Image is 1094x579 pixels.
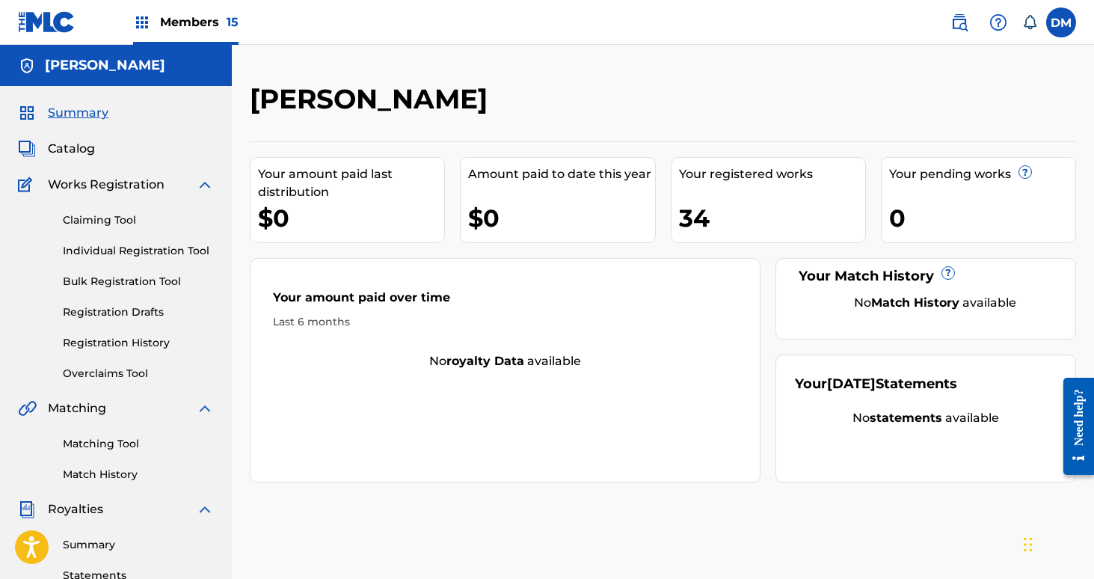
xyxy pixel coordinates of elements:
[1022,15,1037,30] div: Notifications
[1046,7,1076,37] div: User Menu
[18,500,36,518] img: Royalties
[870,411,942,425] strong: statements
[48,104,108,122] span: Summary
[1019,166,1031,178] span: ?
[48,399,106,417] span: Matching
[63,243,214,259] a: Individual Registration Tool
[679,165,865,183] div: Your registered works
[889,201,1075,235] div: 0
[18,104,36,122] img: Summary
[468,201,654,235] div: $0
[795,409,1057,427] div: No available
[18,140,95,158] a: CatalogCatalog
[273,314,737,330] div: Last 6 months
[18,11,76,33] img: MLC Logo
[250,82,495,116] h2: [PERSON_NAME]
[63,335,214,351] a: Registration History
[196,399,214,417] img: expand
[814,294,1057,312] div: No available
[48,176,165,194] span: Works Registration
[63,212,214,228] a: Claiming Tool
[251,352,760,370] div: No available
[679,201,865,235] div: 34
[63,537,214,553] a: Summary
[871,295,959,310] strong: Match History
[258,201,444,235] div: $0
[1019,507,1094,579] iframe: Chat Widget
[1052,367,1094,487] iframe: Resource Center
[227,15,239,29] span: 15
[18,57,36,75] img: Accounts
[942,267,954,279] span: ?
[63,436,214,452] a: Matching Tool
[63,366,214,382] a: Overclaims Tool
[273,289,737,314] div: Your amount paid over time
[795,374,957,394] div: Your Statements
[48,500,103,518] span: Royalties
[468,165,654,183] div: Amount paid to date this year
[1024,522,1033,567] div: Drag
[827,376,876,392] span: [DATE]
[196,176,214,194] img: expand
[944,7,974,37] a: Public Search
[889,165,1075,183] div: Your pending works
[18,104,108,122] a: SummarySummary
[795,266,1057,287] div: Your Match History
[63,467,214,482] a: Match History
[18,399,37,417] img: Matching
[48,140,95,158] span: Catalog
[63,274,214,289] a: Bulk Registration Tool
[18,140,36,158] img: Catalog
[446,354,524,368] strong: royalty data
[196,500,214,518] img: expand
[63,304,214,320] a: Registration Drafts
[160,13,239,31] span: Members
[989,13,1007,31] img: help
[133,13,151,31] img: Top Rightsholders
[45,57,165,74] h5: Luka Fischman
[950,13,968,31] img: search
[18,176,37,194] img: Works Registration
[983,7,1013,37] div: Help
[258,165,444,201] div: Your amount paid last distribution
